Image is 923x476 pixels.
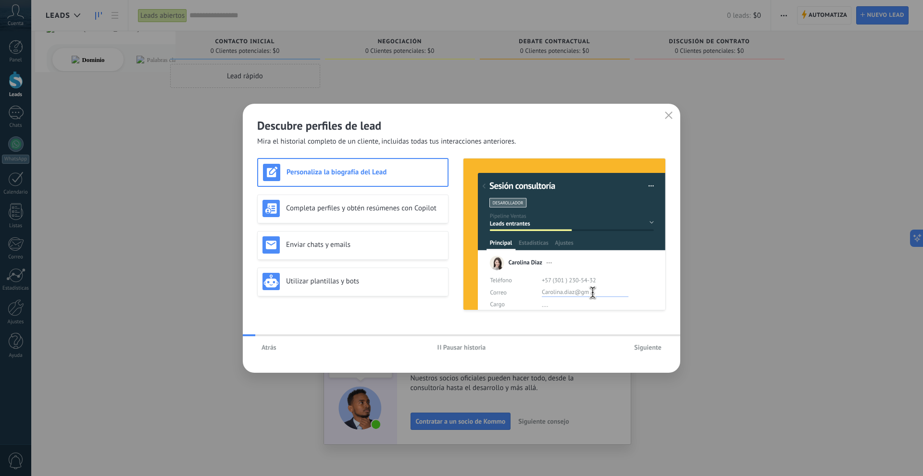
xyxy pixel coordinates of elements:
[25,25,108,33] div: Dominio: [DOMAIN_NAME]
[286,240,443,249] h3: Enviar chats y emails
[262,344,276,351] span: Atrás
[116,57,151,63] div: Palabras clave
[257,118,666,133] h2: Descubre perfiles de lead
[105,56,113,63] img: tab_keywords_by_traffic_grey.svg
[15,25,23,33] img: website_grey.svg
[630,340,666,354] button: Siguiente
[433,340,490,354] button: Pausar historia
[286,277,443,286] h3: Utilizar plantillas y bots
[51,57,74,63] div: Dominio
[40,56,48,63] img: tab_domain_overview_orange.svg
[15,15,23,23] img: logo_orange.svg
[287,168,443,177] h3: Personaliza la biografía del Lead
[27,15,47,23] div: v 4.0.25
[257,137,516,146] span: Mira el historial completo de un cliente, incluidas todas tus interacciones anteriores.
[257,340,281,354] button: Atrás
[443,344,486,351] span: Pausar historia
[286,204,443,213] h3: Completa perfiles y obtén resúmenes con Copilot
[634,344,661,351] span: Siguiente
